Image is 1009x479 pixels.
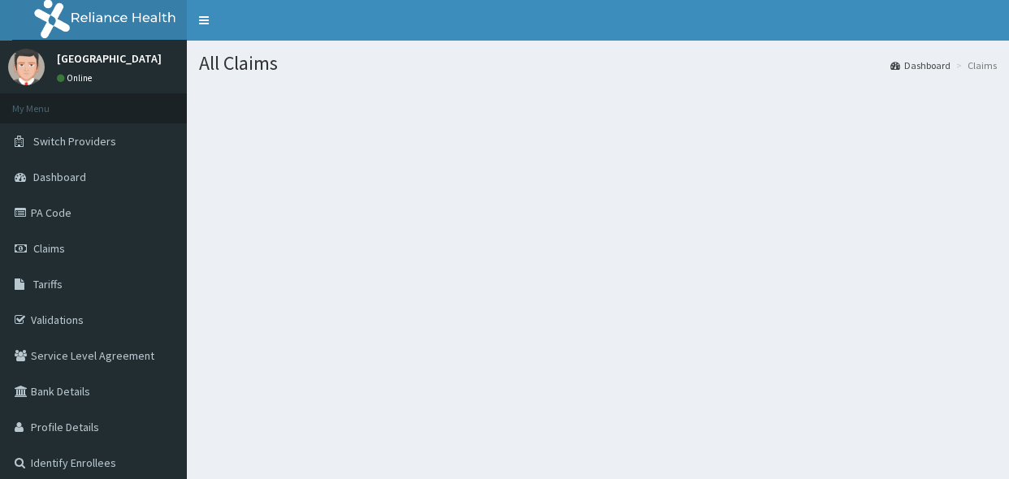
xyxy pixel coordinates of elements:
[57,72,96,84] a: Online
[33,134,116,149] span: Switch Providers
[199,53,997,74] h1: All Claims
[890,58,951,72] a: Dashboard
[57,53,162,64] p: [GEOGRAPHIC_DATA]
[33,170,86,184] span: Dashboard
[33,241,65,256] span: Claims
[952,58,997,72] li: Claims
[33,277,63,291] span: Tariffs
[8,49,45,85] img: User Image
